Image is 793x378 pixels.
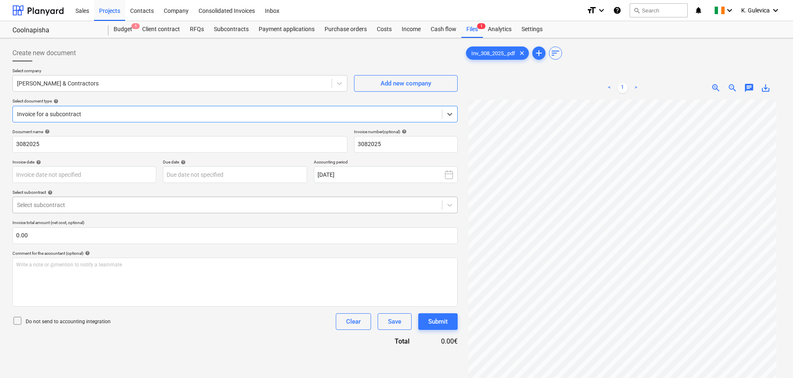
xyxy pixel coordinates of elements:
div: Document name [12,129,347,134]
span: save_alt [761,83,771,93]
input: Invoice number [354,136,458,153]
a: Cash flow [426,21,461,38]
i: keyboard_arrow_down [771,5,781,15]
a: Analytics [483,21,517,38]
p: Accounting period [314,159,458,166]
p: Invoice total amount (net cost, optional) [12,220,458,227]
span: help [34,160,41,165]
span: help [179,160,186,165]
a: Next page [631,83,641,93]
span: help [400,129,407,134]
span: chat [744,83,754,93]
span: Inv_308_2025_.pdf [466,50,520,56]
span: 1 [131,23,140,29]
i: format_size [587,5,597,15]
span: help [52,99,58,104]
p: Do not send to accounting integration [26,318,111,325]
i: keyboard_arrow_down [725,5,735,15]
div: Submit [428,316,448,327]
span: sort [550,48,560,58]
span: 1 [477,23,485,29]
p: Select company [12,68,347,75]
i: notifications [694,5,703,15]
span: clear [517,48,527,58]
a: Subcontracts [209,21,254,38]
a: Files1 [461,21,483,38]
button: Save [378,313,412,330]
div: Add new company [381,78,431,89]
a: Settings [517,21,548,38]
div: Files [461,21,483,38]
span: zoom_out [728,83,737,93]
a: Payment applications [254,21,320,38]
div: Due date [163,159,307,165]
i: Knowledge base [613,5,621,15]
a: Previous page [604,83,614,93]
a: Costs [372,21,397,38]
div: Invoice date [12,159,156,165]
a: RFQs [185,21,209,38]
input: Due date not specified [163,166,307,183]
span: help [43,129,50,134]
button: Submit [418,313,458,330]
input: Invoice date not specified [12,166,156,183]
input: Document name [12,136,347,153]
div: Invoice number (optional) [354,129,458,134]
i: keyboard_arrow_down [597,5,606,15]
a: Income [397,21,426,38]
span: search [633,7,640,14]
div: Comment for the accountant (optional) [12,251,458,256]
div: Coolnapisha [12,26,99,35]
a: Client contract [137,21,185,38]
span: zoom_in [711,83,721,93]
div: 0.00€ [423,337,458,346]
div: Save [388,316,401,327]
a: Budget1 [109,21,137,38]
button: Add new company [354,75,458,92]
div: Total [350,337,423,346]
a: Page 1 is your current page [618,83,628,93]
span: Create new document [12,48,76,58]
span: help [46,190,53,195]
input: Invoice total amount (net cost, optional) [12,227,458,244]
span: help [83,251,90,256]
iframe: Chat Widget [752,338,793,378]
div: Budget [109,21,137,38]
span: K. Gulevica [741,7,770,14]
div: Select subcontract [12,190,458,195]
button: Clear [336,313,371,330]
div: Inv_308_2025_.pdf [466,46,529,60]
span: add [534,48,544,58]
button: Search [630,3,688,17]
div: Clear [346,316,361,327]
button: [DATE] [314,166,458,183]
div: Select document type [12,98,458,104]
a: Purchase orders [320,21,372,38]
